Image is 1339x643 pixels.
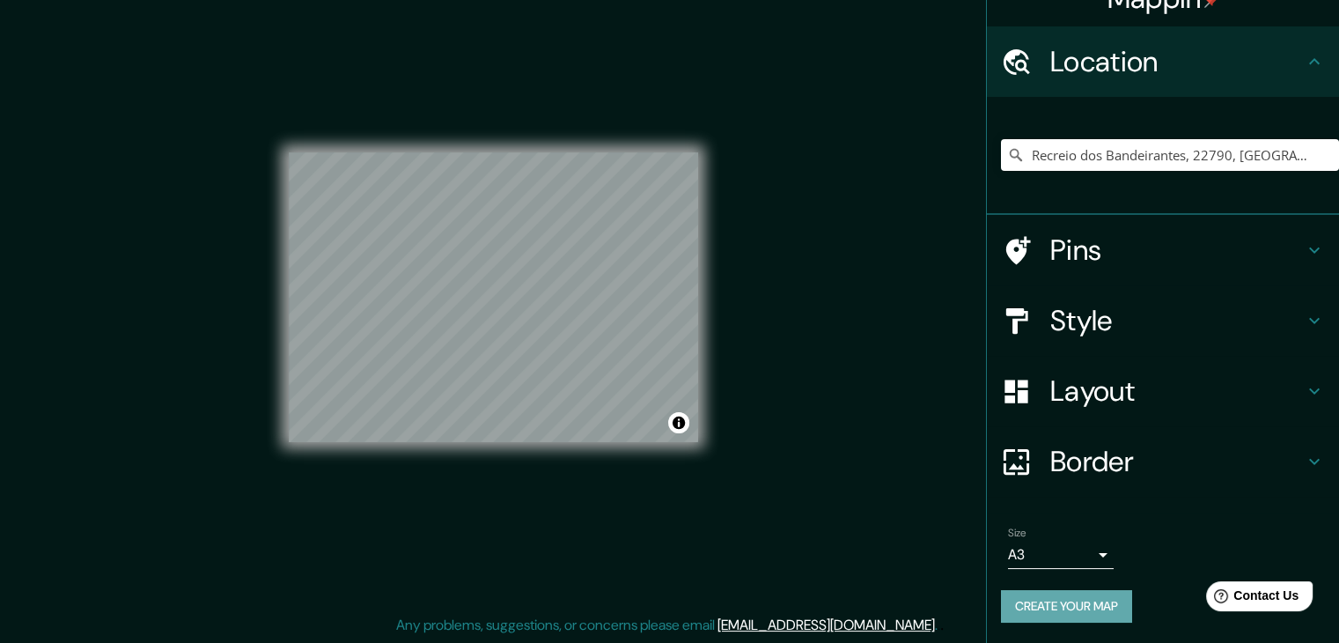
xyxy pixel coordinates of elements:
div: Layout [987,356,1339,426]
div: Border [987,426,1339,497]
input: Pick your city or area [1001,139,1339,171]
h4: Border [1050,444,1304,479]
a: [EMAIL_ADDRESS][DOMAIN_NAME] [717,616,935,634]
div: A3 [1008,541,1114,569]
button: Toggle attribution [668,412,689,433]
div: . [940,615,944,636]
div: Pins [987,215,1339,285]
button: Create your map [1001,590,1132,623]
div: Location [987,26,1339,97]
h4: Location [1050,44,1304,79]
div: Style [987,285,1339,356]
p: Any problems, suggestions, or concerns please email . [396,615,938,636]
canvas: Map [289,152,698,442]
h4: Style [1050,303,1304,338]
h4: Layout [1050,373,1304,409]
h4: Pins [1050,233,1304,268]
iframe: Help widget launcher [1182,574,1320,624]
label: Size [1008,526,1026,541]
div: . [938,615,940,636]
